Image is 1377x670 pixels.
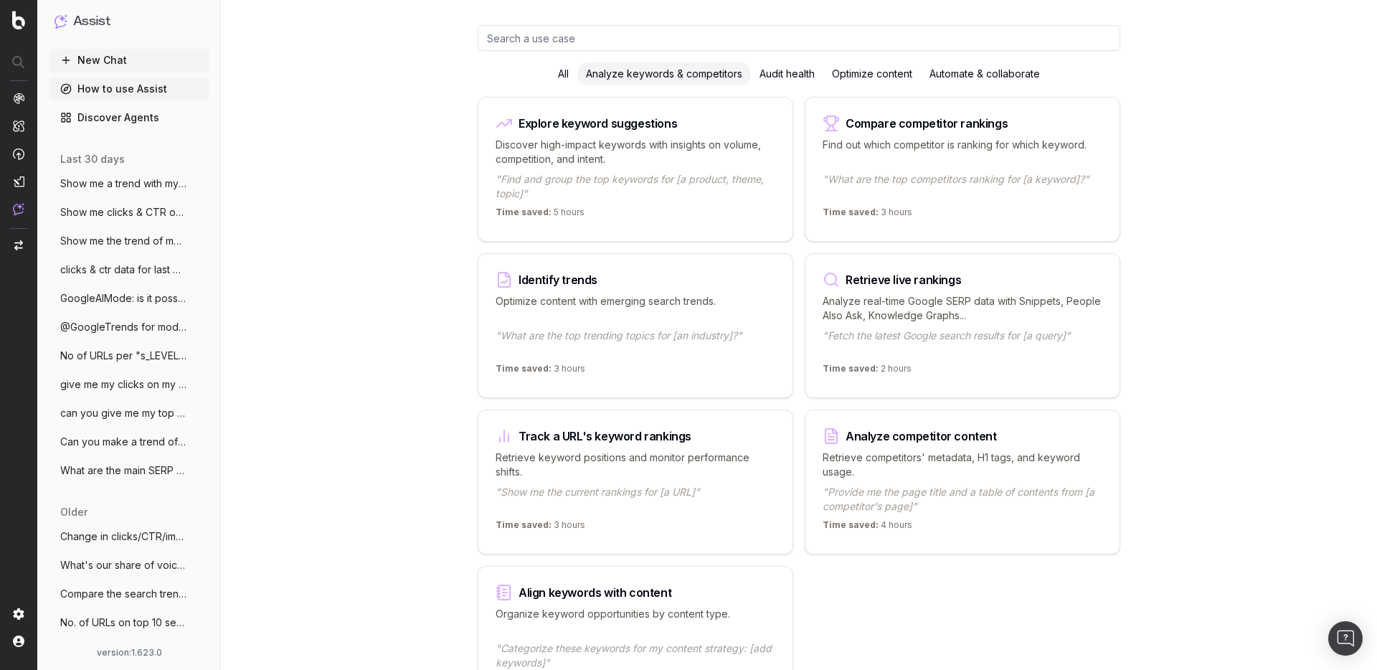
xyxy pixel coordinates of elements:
[49,106,209,129] a: Discover Agents
[60,152,125,166] span: last 30 days
[49,230,209,253] button: Show me the trend of my website's clicks
[49,430,209,453] button: Can you make a trend of my clicks month
[60,205,186,220] span: Show me clicks & CTR on last 7 days vs p
[49,373,209,396] button: give me my clicks on my segment "product
[60,320,186,334] span: @GoogleTrends for modular sofa
[49,344,209,367] button: No of URLs per "s_LEVEL2_FOLDERS"
[49,582,209,605] button: Compare the search trends for 'artificia
[73,11,110,32] h1: Assist
[55,647,204,659] div: version: 1.623.0
[823,62,921,85] div: Optimize content
[823,207,912,224] p: 3 hours
[49,172,209,195] button: Show me a trend with my website's clicks
[49,287,209,310] button: GoogleAIMode: is it possible / planned t
[12,11,25,29] img: Botify logo
[496,329,775,357] p: "What are the top trending topics for [an industry]?"
[846,274,961,286] div: Retrieve live rankings
[496,207,585,224] p: 5 hours
[49,316,209,339] button: @GoogleTrends for modular sofa
[55,11,204,32] button: Assist
[14,240,23,250] img: Switch project
[60,615,186,630] span: No. of URLs on top 10 segments for "s_LE
[519,430,691,442] div: Track a URL's keyword rankings
[496,519,552,530] span: Time saved:
[846,430,997,442] div: Analyze competitor content
[496,363,552,374] span: Time saved:
[49,49,209,72] button: New Chat
[519,118,677,129] div: Explore keyword suggestions
[60,349,186,363] span: No of URLs per "s_LEVEL2_FOLDERS"
[60,377,186,392] span: give me my clicks on my segment "product
[823,294,1102,323] p: Analyze real-time Google SERP data with Snippets, People Also Ask, Knowledge Graphs...
[60,406,186,420] span: can you give me my top performing pages
[496,607,775,636] p: Organize keyword opportunities by content type.
[49,201,209,224] button: Show me clicks & CTR on last 7 days vs p
[823,138,1102,166] p: Find out which competitor is ranking for which keyword.
[496,485,775,514] p: "Show me the current rankings for [a URL]"
[496,641,775,670] p: "Categorize these keywords for my content strategy: [add keywords]"
[823,450,1102,479] p: Retrieve competitors' metadata, H1 tags, and keyword usage.
[60,587,186,601] span: Compare the search trends for 'artificia
[496,363,585,380] p: 3 hours
[49,459,209,482] button: What are the main SERP features for 'how
[13,203,24,215] img: Assist
[549,62,577,85] div: All
[1328,621,1363,656] div: Open Intercom Messenger
[13,120,24,132] img: Intelligence
[13,93,24,104] img: Analytics
[496,207,552,217] span: Time saved:
[823,485,1102,514] p: "Provide me the page title and a table of contents from [a competitor's page]"
[823,519,879,530] span: Time saved:
[60,463,186,478] span: What are the main SERP features for 'how
[13,176,24,187] img: Studio
[496,519,585,537] p: 3 hours
[577,62,751,85] div: Analyze keywords & competitors
[519,274,597,286] div: Identify trends
[823,172,1102,201] p: "What are the top competitors ranking for [a keyword]?"
[60,558,186,572] span: What's our share of voice for 'skincare'
[846,118,1008,129] div: Compare competitor rankings
[55,14,67,28] img: Assist
[60,234,186,248] span: Show me the trend of my website's clicks
[496,450,775,479] p: Retrieve keyword positions and monitor performance shifts.
[823,363,879,374] span: Time saved:
[823,363,912,380] p: 2 hours
[496,294,775,323] p: Optimize content with emerging search trends.
[49,554,209,577] button: What's our share of voice for 'skincare'
[13,636,24,647] img: My account
[49,77,209,100] a: How to use Assist
[60,176,186,191] span: Show me a trend with my website's clicks
[823,519,912,537] p: 4 hours
[921,62,1049,85] div: Automate & collaborate
[478,25,1120,51] input: Search a use case
[13,148,24,160] img: Activation
[496,172,775,201] p: "Find and group the top keywords for [a product, theme, topic]"
[60,505,87,519] span: older
[49,611,209,634] button: No. of URLs on top 10 segments for "s_LE
[519,587,671,598] div: Align keywords with content
[60,263,186,277] span: clicks & ctr data for last 7 days
[60,529,186,544] span: Change in clicks/CTR/impressions over la
[49,525,209,548] button: Change in clicks/CTR/impressions over la
[60,291,186,306] span: GoogleAIMode: is it possible / planned t
[823,329,1102,357] p: "Fetch the latest Google search results for [a query]"
[49,402,209,425] button: can you give me my top performing pages
[823,207,879,217] span: Time saved:
[496,138,775,166] p: Discover high-impact keywords with insights on volume, competition, and intent.
[49,640,209,663] button: No. of URLs on top 10 segment for "s_LEV
[60,435,186,449] span: Can you make a trend of my clicks month
[13,608,24,620] img: Setting
[49,258,209,281] button: clicks & ctr data for last 7 days
[751,62,823,85] div: Audit health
